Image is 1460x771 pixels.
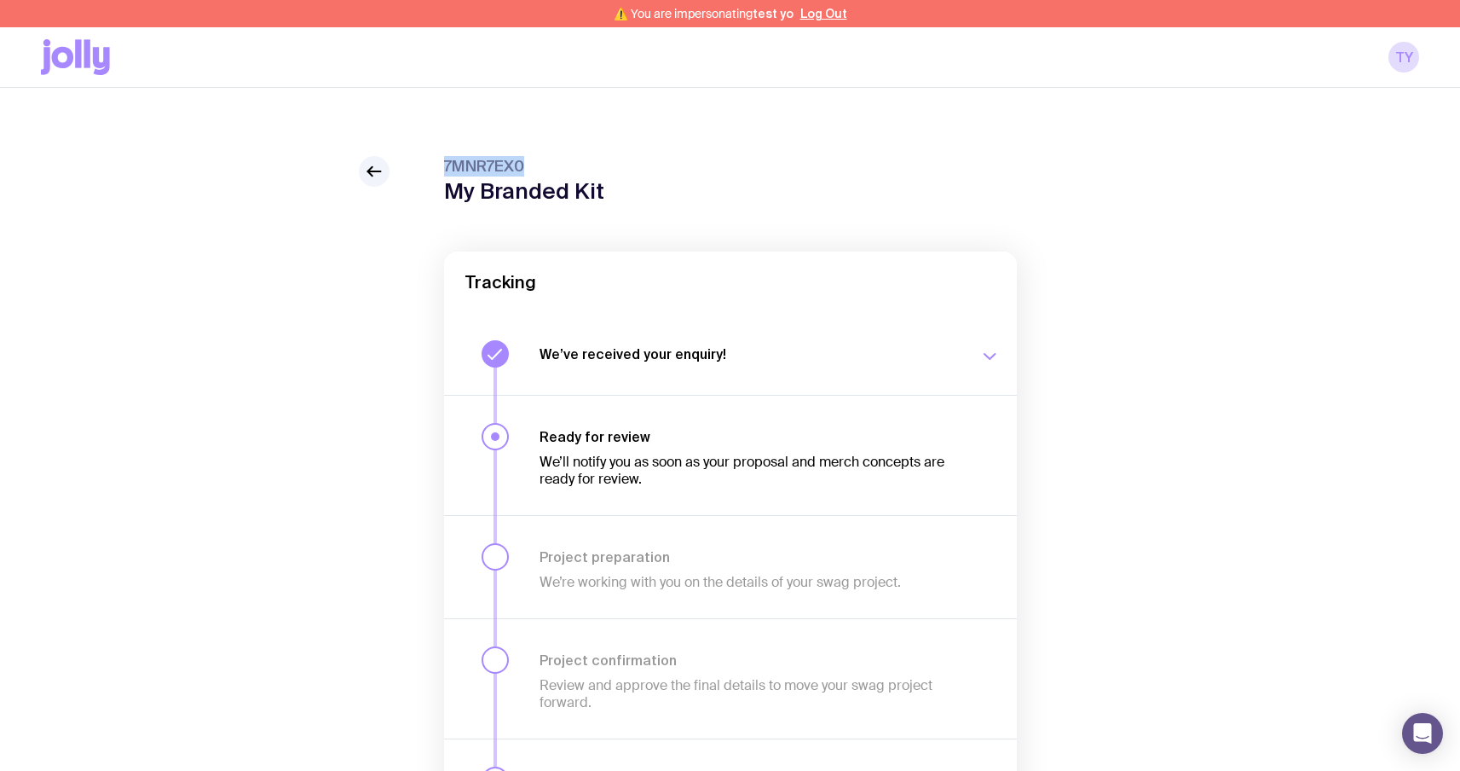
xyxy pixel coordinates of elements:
button: We’ve received your enquiry! [444,313,1017,395]
h1: My Branded Kit [444,178,604,204]
h3: We’ve received your enquiry! [540,345,959,362]
p: We’ll notify you as soon as your proposal and merch concepts are ready for review. [540,454,959,488]
span: ⚠️ You are impersonating [614,7,793,20]
p: Review and approve the final details to move your swag project forward. [540,677,959,711]
div: Open Intercom Messenger [1402,713,1443,754]
h3: Ready for review [540,428,959,445]
h2: Tracking [465,272,996,293]
p: We’re working with you on the details of your swag project. [540,574,959,591]
button: Log Out [800,7,847,20]
h3: Project preparation [540,548,959,565]
span: test yo [753,7,793,20]
span: 7MNR7EX0 [444,156,604,177]
a: ty [1388,42,1419,72]
h3: Project confirmation [540,652,959,669]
